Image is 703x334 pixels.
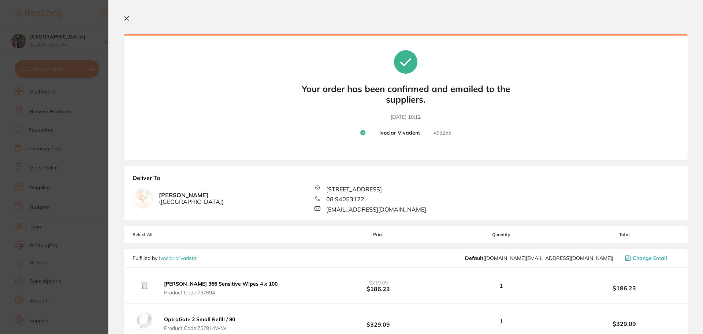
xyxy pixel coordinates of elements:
[133,232,206,237] span: Select All
[570,232,679,237] span: Total
[570,285,679,291] b: $186.23
[324,232,433,237] span: Price
[159,255,197,261] a: Ivoclar Vivadent
[465,255,483,261] b: Default
[324,315,433,328] b: $329.09
[296,84,516,105] b: Your order has been confirmed and emailed to the suppliers.
[433,232,570,237] span: Quantity
[133,255,197,261] p: Fulfilled by
[379,130,420,136] b: Ivoclar Vivadent
[570,320,679,327] b: $329.09
[499,282,503,289] span: 1
[133,274,156,297] img: bWIxa2U3MQ
[164,280,278,287] b: [PERSON_NAME] 366 Sensitive Wipes 4 x 100
[623,255,679,261] button: Change Email
[324,279,433,293] b: $186.23
[162,280,280,296] button: [PERSON_NAME] 366 Sensitive Wipes 4 x 100 Product Code:737694
[159,192,224,205] b: [PERSON_NAME]
[326,186,382,192] span: [STREET_ADDRESS]
[326,196,364,202] span: 08 94053122
[133,175,679,186] b: Deliver To
[434,130,451,136] small: # 93255
[369,279,388,286] span: $219.09
[133,188,153,208] img: empty.jpg
[164,290,278,296] span: Product Code: 737694
[164,316,235,323] b: OptraGate 2 Small Refill / 80
[164,325,235,331] span: Product Code: 757914WW
[633,255,667,261] span: Change Email
[499,318,503,324] span: 1
[326,206,426,213] span: [EMAIL_ADDRESS][DOMAIN_NAME]
[133,309,156,333] img: d2U5NTkyeA
[465,255,613,261] span: orders.au@ivoclar.com
[159,198,224,205] span: ( [GEOGRAPHIC_DATA] )
[162,316,237,331] button: OptraGate 2 Small Refill / 80 Product Code:757914WW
